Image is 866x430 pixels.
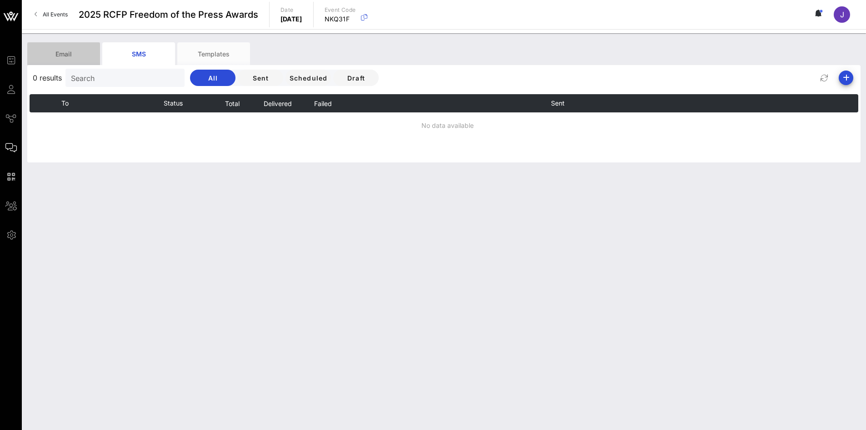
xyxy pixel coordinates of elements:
[61,99,69,107] span: To
[177,42,250,65] div: Templates
[280,15,302,24] p: [DATE]
[325,5,356,15] p: Event Code
[314,100,332,107] span: Failed
[61,94,164,112] th: To
[840,10,844,19] span: J
[102,42,175,65] div: SMS
[29,7,73,22] a: All Events
[325,15,356,24] p: NKQ31F
[33,72,62,83] span: 0 results
[164,99,183,107] span: Status
[27,42,100,65] div: Email
[209,94,255,112] th: Total
[224,100,239,107] span: Total
[238,70,283,86] button: Sent
[314,94,332,112] button: Failed
[79,8,258,21] span: 2025 RCFP Freedom of the Press Awards
[197,74,228,82] span: All
[43,11,68,18] span: All Events
[263,100,291,107] span: Delivered
[245,74,276,82] span: Sent
[30,112,858,138] td: No data available
[300,94,345,112] th: Failed
[224,94,239,112] button: Total
[280,5,302,15] p: Date
[333,70,379,86] button: Draft
[263,94,291,112] button: Delivered
[551,94,608,112] th: Sent
[190,70,235,86] button: All
[289,74,327,82] span: Scheduled
[164,94,209,112] th: Status
[285,70,331,86] button: Scheduled
[834,6,850,23] div: J
[255,94,300,112] th: Delivered
[340,74,371,82] span: Draft
[551,99,565,107] span: Sent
